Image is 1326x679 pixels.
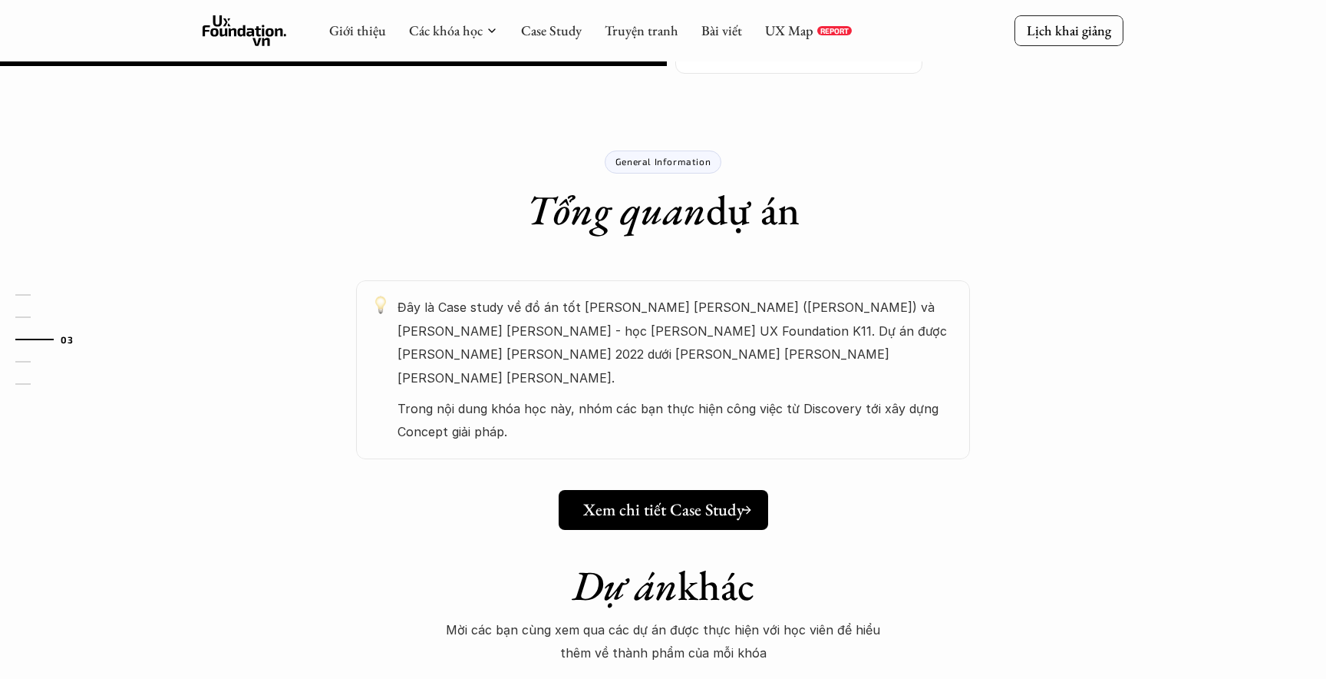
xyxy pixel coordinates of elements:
a: REPORT [817,26,852,35]
p: Mời các bạn cùng xem qua các dự án được thực hiện với học viên để hiểu thêm về thành phẩm của mỗi... [433,618,893,665]
p: Lịch khai giảng [1027,22,1111,39]
a: Các khóa học [409,22,483,39]
h1: dự án [526,185,800,235]
a: UX Map [765,22,813,39]
p: Đây là Case study về đồ án tốt [PERSON_NAME] [PERSON_NAME] ([PERSON_NAME]) và [PERSON_NAME] [PERS... [397,296,955,389]
a: Truyện tranh [605,22,678,39]
a: 03 [15,330,88,349]
a: Case Study [521,22,582,39]
strong: 03 [61,334,73,345]
p: REPORT [820,26,849,35]
h1: khác [394,561,932,611]
a: Lịch khai giảng [1014,15,1123,45]
p: Trong nội dung khóa học này, nhóm các bạn thực hiện công việc từ Discovery tới xây dựng Concept g... [397,397,955,444]
em: Dự án [572,558,678,612]
a: Xem chi tiết Case Study [559,490,768,530]
a: Giới thiệu [329,22,386,39]
p: General Information [615,156,711,167]
h5: Xem chi tiết Case Study [583,500,744,520]
em: Tổng quan [526,183,706,237]
a: Bài viết [701,22,742,39]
